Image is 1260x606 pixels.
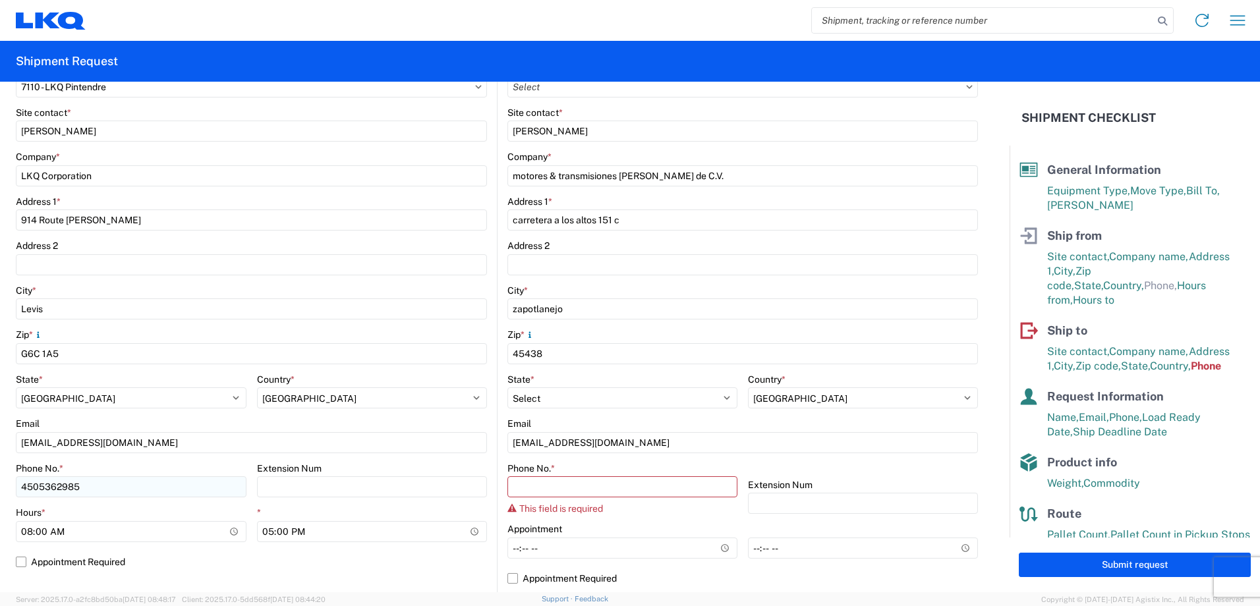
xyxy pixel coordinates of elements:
[16,462,63,474] label: Phone No.
[1019,553,1251,577] button: Submit request
[16,373,43,385] label: State
[1054,360,1075,372] span: City,
[16,240,58,252] label: Address 2
[1054,265,1075,277] span: City,
[1021,110,1156,126] h2: Shipment Checklist
[1073,294,1114,306] span: Hours to
[16,551,487,572] label: Appointment Required
[507,568,978,589] label: Appointment Required
[1047,250,1109,263] span: Site contact,
[812,8,1153,33] input: Shipment, tracking or reference number
[519,503,603,514] span: This field is required
[270,595,326,603] span: [DATE] 08:44:20
[1109,345,1189,358] span: Company name,
[507,373,534,385] label: State
[507,196,552,207] label: Address 1
[16,595,176,603] span: Server: 2025.17.0-a2fc8bd50ba
[16,329,43,341] label: Zip
[1083,477,1140,489] span: Commodity
[507,107,563,119] label: Site contact
[1047,163,1161,177] span: General Information
[1074,279,1103,292] span: State,
[575,595,608,603] a: Feedback
[507,462,555,474] label: Phone No.
[16,196,61,207] label: Address 1
[1047,528,1250,555] span: Pallet Count in Pickup Stops equals Pallet Count in delivery stops
[1186,184,1220,197] span: Bill To,
[16,418,40,429] label: Email
[1047,477,1083,489] span: Weight,
[1047,389,1164,403] span: Request Information
[16,107,71,119] label: Site contact
[1047,455,1117,469] span: Product info
[1103,279,1144,292] span: Country,
[1109,411,1142,424] span: Phone,
[16,507,45,518] label: Hours
[16,76,487,97] input: Select
[1130,184,1186,197] span: Move Type,
[257,462,322,474] label: Extension Num
[1047,345,1109,358] span: Site contact,
[1047,507,1081,520] span: Route
[1075,360,1121,372] span: Zip code,
[507,285,528,296] label: City
[1047,411,1079,424] span: Name,
[1191,360,1221,372] span: Phone
[16,151,60,163] label: Company
[1144,279,1177,292] span: Phone,
[1047,323,1087,337] span: Ship to
[1047,184,1130,197] span: Equipment Type,
[1047,229,1102,242] span: Ship from
[1079,411,1109,424] span: Email,
[507,523,562,535] label: Appointment
[748,479,813,491] label: Extension Num
[507,329,535,341] label: Zip
[1073,426,1167,438] span: Ship Deadline Date
[16,285,36,296] label: City
[507,418,531,429] label: Email
[1041,593,1244,605] span: Copyright © [DATE]-[DATE] Agistix Inc., All Rights Reserved
[507,240,550,252] label: Address 2
[1121,360,1150,372] span: State,
[16,53,118,69] h2: Shipment Request
[542,595,575,603] a: Support
[1047,199,1133,211] span: [PERSON_NAME]
[748,373,786,385] label: Country
[507,151,552,163] label: Company
[507,76,978,97] input: Select
[1047,528,1110,541] span: Pallet Count,
[1109,250,1189,263] span: Company name,
[1150,360,1191,372] span: Country,
[182,595,326,603] span: Client: 2025.17.0-5dd568f
[123,595,176,603] span: [DATE] 08:48:17
[257,373,295,385] label: Country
